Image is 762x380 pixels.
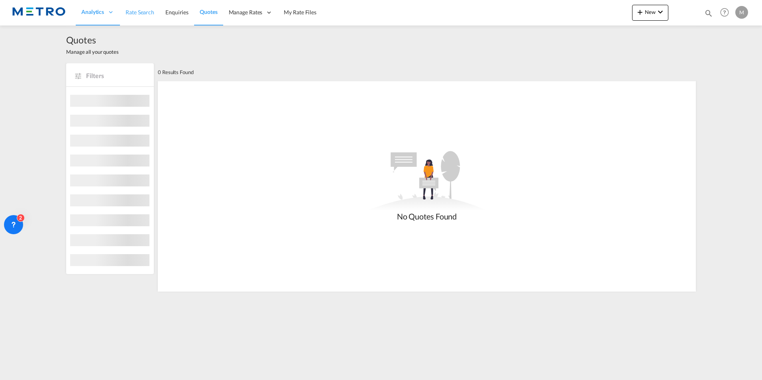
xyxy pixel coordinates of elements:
span: Manage Rates [229,8,263,16]
span: Quotes [200,8,217,15]
md-icon: icon-magnify [704,9,713,18]
img: 25181f208a6c11efa6aa1bf80d4cef53.png [12,4,66,22]
span: Rate Search [126,9,154,16]
span: New [635,9,665,15]
span: Enquiries [165,9,189,16]
span: Filters [86,71,146,80]
md-icon: assets/icons/custom/empty_quotes.svg [367,151,487,211]
md-icon: icon-chevron-down [656,7,665,17]
button: icon-plus 400-fgNewicon-chevron-down [632,5,668,21]
md-icon: icon-plus 400-fg [635,7,645,17]
div: icon-magnify [704,9,713,21]
span: Quotes [66,33,119,46]
div: Help [718,6,735,20]
span: Analytics [81,8,104,16]
div: M [735,6,748,19]
div: 0 Results Found [158,63,194,81]
span: My Rate Files [284,9,316,16]
span: Manage all your quotes [66,48,119,55]
div: No Quotes Found [367,211,487,222]
span: Help [718,6,731,19]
